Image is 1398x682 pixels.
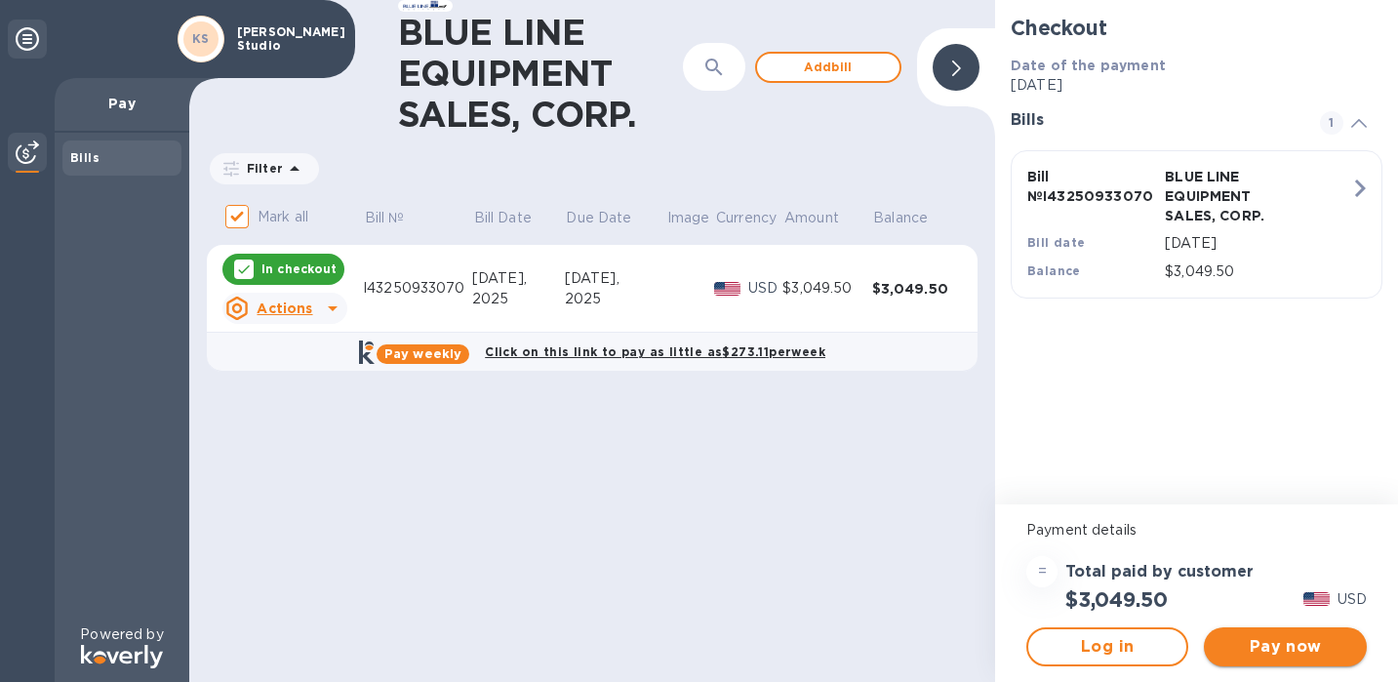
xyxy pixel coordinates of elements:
[81,645,163,668] img: Logo
[1320,111,1343,135] span: 1
[1027,167,1157,206] p: Bill № I43250933070
[258,207,308,227] p: Mark all
[566,208,657,228] span: Due Date
[474,208,557,228] span: Bill Date
[1219,635,1350,659] span: Pay now
[1011,150,1382,299] button: Bill №I43250933070BLUE LINE EQUIPMENT SALES, CORP.Bill date[DATE]Balance$3,049.50
[1026,520,1367,541] p: Payment details
[748,278,782,299] p: USD
[714,282,740,296] img: USD
[472,268,565,289] div: [DATE],
[363,278,472,299] div: I43250933070
[784,208,839,228] p: Amount
[1026,627,1188,666] button: Log in
[872,279,961,299] div: $3,049.50
[1065,587,1167,612] h2: $3,049.50
[873,208,928,228] p: Balance
[1204,627,1366,666] button: Pay now
[782,278,871,299] div: $3,049.50
[873,208,953,228] span: Balance
[1165,167,1295,225] p: BLUE LINE EQUIPMENT SALES, CORP.
[1027,263,1081,278] b: Balance
[784,208,864,228] span: Amount
[192,31,210,46] b: KS
[755,52,901,83] button: Addbill
[257,301,312,316] u: Actions
[565,289,665,309] div: 2025
[1065,563,1254,582] h3: Total paid by customer
[239,160,283,177] p: Filter
[1011,16,1382,40] h2: Checkout
[472,289,565,309] div: 2025
[1044,635,1171,659] span: Log in
[80,624,163,645] p: Powered by
[70,150,100,165] b: Bills
[1026,556,1058,587] div: =
[365,208,430,228] span: Bill №
[773,56,884,79] span: Add bill
[237,25,335,53] p: [PERSON_NAME] Studio
[1011,58,1166,73] b: Date of the payment
[1303,592,1330,606] img: USD
[1011,111,1297,130] h3: Bills
[1165,233,1350,254] p: [DATE]
[1165,261,1350,282] p: $3,049.50
[716,208,777,228] p: Currency
[667,208,710,228] p: Image
[365,208,405,228] p: Bill №
[1011,75,1382,96] p: [DATE]
[565,268,665,289] div: [DATE],
[70,94,174,113] p: Pay
[384,346,461,361] b: Pay weekly
[261,261,337,277] p: In checkout
[398,12,676,135] h1: BLUE LINE EQUIPMENT SALES, CORP.
[1338,589,1367,610] p: USD
[1027,235,1086,250] b: Bill date
[566,208,631,228] p: Due Date
[474,208,532,228] p: Bill Date
[485,344,825,359] b: Click on this link to pay as little as $273.11 per week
